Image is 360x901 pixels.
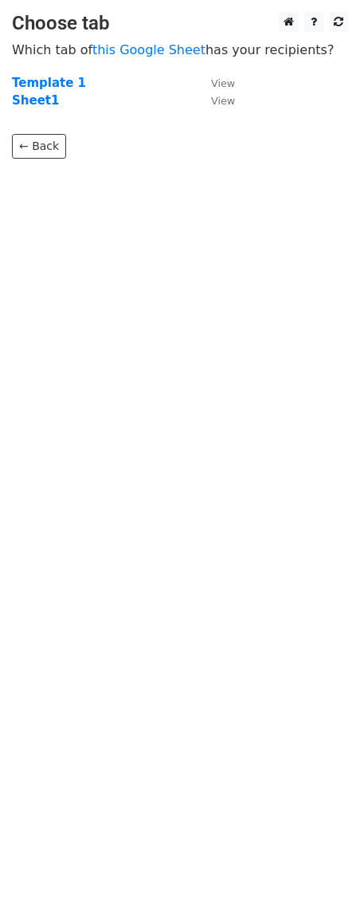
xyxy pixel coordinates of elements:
p: Which tab of has your recipients? [12,41,348,58]
h3: Choose tab [12,12,348,35]
small: View [211,77,235,89]
a: View [195,76,235,90]
small: View [211,95,235,107]
a: Sheet1 [12,93,59,108]
a: ← Back [12,134,66,159]
a: Template 1 [12,76,86,90]
a: View [195,93,235,108]
a: this Google Sheet [92,42,205,57]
